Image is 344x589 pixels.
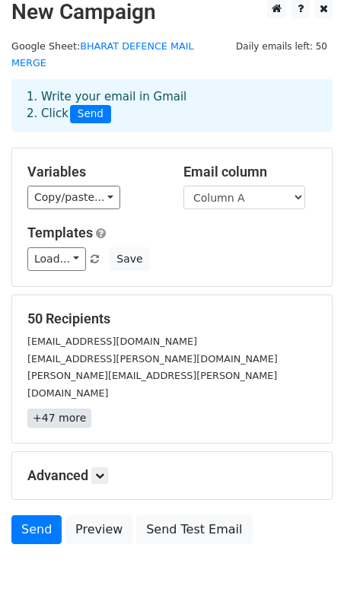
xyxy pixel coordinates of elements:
[268,516,344,589] iframe: Chat Widget
[27,186,120,209] a: Copy/paste...
[27,164,161,180] h5: Variables
[27,310,317,327] h5: 50 Recipients
[70,105,111,123] span: Send
[11,515,62,544] a: Send
[27,370,277,399] small: [PERSON_NAME][EMAIL_ADDRESS][PERSON_NAME][DOMAIN_NAME]
[231,38,333,55] span: Daily emails left: 50
[11,40,194,69] a: BHARAT DEFENCE MAIL MERGE
[27,336,197,347] small: [EMAIL_ADDRESS][DOMAIN_NAME]
[27,353,278,365] small: [EMAIL_ADDRESS][PERSON_NAME][DOMAIN_NAME]
[183,164,317,180] h5: Email column
[65,515,132,544] a: Preview
[231,40,333,52] a: Daily emails left: 50
[11,40,194,69] small: Google Sheet:
[27,224,93,240] a: Templates
[136,515,252,544] a: Send Test Email
[27,409,91,428] a: +47 more
[15,88,329,123] div: 1. Write your email in Gmail 2. Click
[110,247,149,271] button: Save
[27,247,86,271] a: Load...
[27,467,317,484] h5: Advanced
